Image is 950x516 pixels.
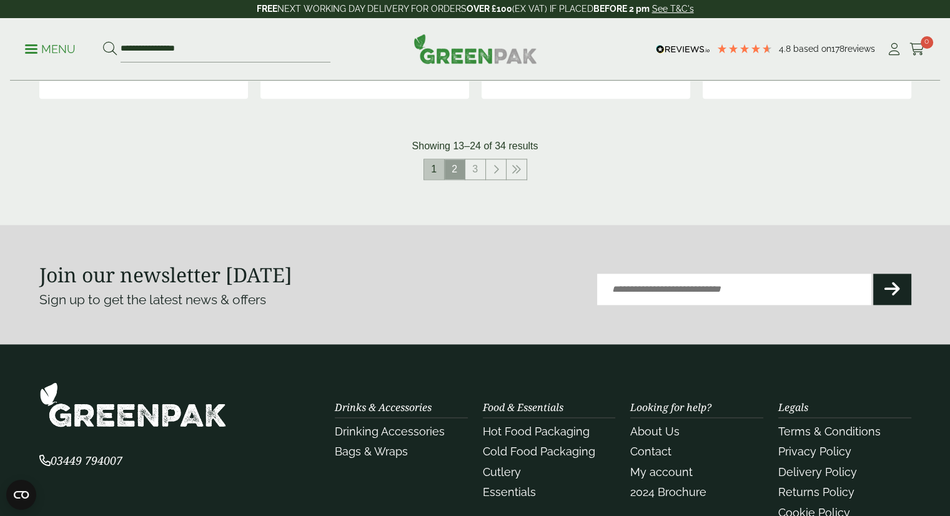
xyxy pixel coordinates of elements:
span: 0 [921,36,933,49]
div: 4.78 Stars [716,43,773,54]
i: Cart [909,43,925,56]
span: 03449 794007 [39,453,122,468]
a: 03449 794007 [39,455,122,467]
a: Bags & Wraps [335,445,408,458]
a: Menu [25,42,76,54]
a: Cold Food Packaging [483,445,595,458]
a: Drinking Accessories [335,425,445,438]
a: Cutlery [483,465,521,479]
p: Sign up to get the latest news & offers [39,290,432,310]
strong: OVER £100 [467,4,512,14]
a: See T&C's [652,4,694,14]
p: Showing 13–24 of 34 results [412,139,538,154]
a: Privacy Policy [778,445,851,458]
a: 0 [909,40,925,59]
strong: FREE [257,4,277,14]
img: GreenPak Supplies [413,34,537,64]
strong: Join our newsletter [DATE] [39,261,292,288]
span: Based on [793,44,831,54]
img: REVIEWS.io [656,45,710,54]
a: Terms & Conditions [778,425,881,438]
i: My Account [886,43,902,56]
a: Delivery Policy [778,465,857,479]
a: Essentials [483,485,536,499]
a: Returns Policy [778,485,854,499]
p: Menu [25,42,76,57]
a: Contact [630,445,671,458]
img: GreenPak Supplies [39,382,227,427]
button: Open CMP widget [6,480,36,510]
span: 4.8 [779,44,793,54]
a: My account [630,465,693,479]
a: Hot Food Packaging [483,425,590,438]
a: 3 [465,159,485,179]
span: 178 [831,44,844,54]
span: reviews [844,44,875,54]
a: 1 [424,159,444,179]
a: 2024 Brochure [630,485,706,499]
a: About Us [630,425,680,438]
span: 2 [445,159,465,179]
strong: BEFORE 2 pm [593,4,650,14]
